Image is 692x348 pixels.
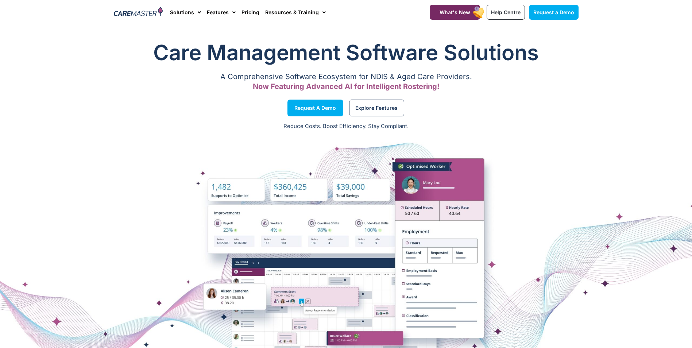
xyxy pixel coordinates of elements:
span: Explore Features [355,106,398,110]
a: Explore Features [349,100,404,116]
span: Now Featuring Advanced AI for Intelligent Rostering! [253,82,440,91]
a: Help Centre [487,5,525,20]
span: Help Centre [491,9,521,15]
span: Request a Demo [533,9,574,15]
p: Reduce Costs. Boost Efficiency. Stay Compliant. [4,122,688,131]
img: CareMaster Logo [114,7,163,18]
a: Request a Demo [287,100,343,116]
a: Request a Demo [529,5,579,20]
h1: Care Management Software Solutions [114,38,579,67]
p: A Comprehensive Software Ecosystem for NDIS & Aged Care Providers. [114,74,579,79]
span: What's New [440,9,470,15]
span: Request a Demo [294,106,336,110]
a: What's New [430,5,480,20]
